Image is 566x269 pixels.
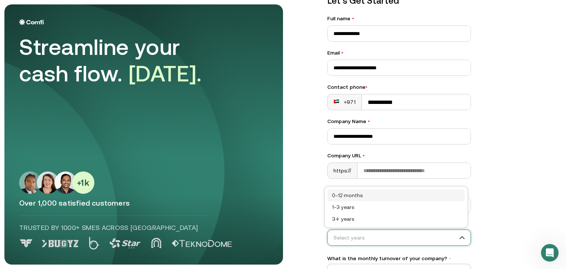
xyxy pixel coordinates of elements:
img: Logo [19,19,44,25]
div: 0–12 months [328,189,465,201]
div: https:// [328,163,357,178]
img: Logo 1 [42,240,78,247]
label: What is the monthly turnover of your company? [327,255,471,262]
div: Contact phone [327,83,471,91]
img: Logo 4 [151,238,161,248]
p: Trusted by 1000+ SMEs across [GEOGRAPHIC_DATA] [19,223,209,233]
span: • [366,84,367,90]
span: • [341,50,343,56]
span: • [368,118,370,124]
img: Logo 5 [172,240,232,247]
div: 0–12 months [332,191,460,199]
label: Email [327,49,471,57]
img: Logo 2 [89,237,99,249]
div: 1–3 years [332,203,460,211]
iframe: Intercom live chat [541,244,559,262]
img: Logo 3 [109,238,141,248]
span: • [352,15,354,21]
div: 1–3 years [328,201,465,213]
label: Full name [327,15,471,22]
span: • [448,256,451,261]
span: [DATE]. [129,61,202,86]
div: 3+ years [328,213,465,225]
div: 3+ years [332,215,460,223]
img: Logo 0 [19,239,33,248]
span: • [363,153,365,158]
p: Over 1,000 satisfied customers [19,198,268,208]
div: Streamline your cash flow. [19,34,226,87]
div: +971 [333,98,356,106]
label: Company URL [327,152,471,160]
label: Company Name [327,118,471,125]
